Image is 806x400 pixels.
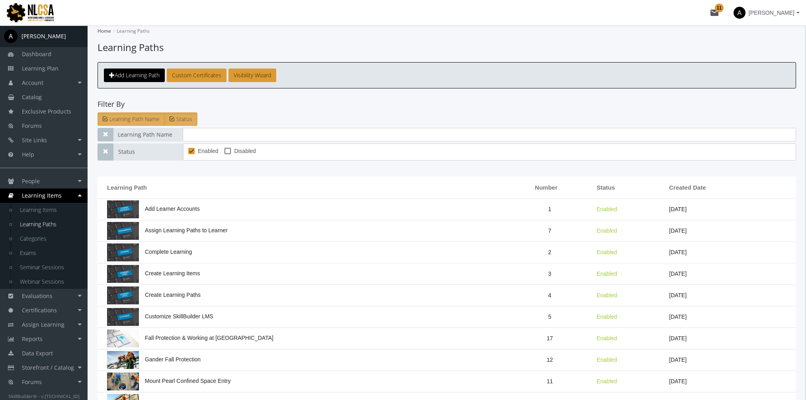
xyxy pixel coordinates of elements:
span: Aug 12, 2025 [669,335,687,341]
span: Status [113,143,183,161]
span: Site Links [22,136,47,144]
span: Jul 17, 2025 [669,249,687,255]
span: Status [176,115,192,123]
span: Gander Fall Protection [107,356,201,363]
mat-icon: mail [710,8,719,18]
span: Learning Path [107,183,147,192]
span: Add Learning Path [115,71,160,79]
span: Add Learner Accounts [107,206,200,212]
span: Assign Learning Paths to Learner [107,227,228,233]
span: Create Learning Items [107,270,200,276]
h1: Learning Paths [98,41,796,54]
a: Learning Items [12,203,88,217]
span: Learning Plan [22,65,59,72]
span: Complete Learning [107,249,192,255]
span: Disabled [234,146,256,156]
img: pathPicture.png [107,222,139,240]
span: Jul 17, 2025 [669,206,687,212]
li: Learning Paths [111,25,150,37]
span: 7 [548,227,551,234]
span: 12 [546,357,553,363]
a: Visibility Wizard [228,69,276,82]
span: Help [22,151,34,158]
span: Forums [22,378,42,386]
span: 4 [548,292,551,298]
img: pathPicture.png [107,351,139,369]
span: Dashboard [22,50,51,58]
span: Exclusive Products [22,108,71,115]
span: Learning Path Name [113,128,183,141]
span: Catalog [22,93,42,101]
a: Exams [12,246,88,260]
span: Data Export [22,349,53,357]
span: Number [535,183,558,192]
span: 1 [548,206,551,212]
span: Enabled [597,249,617,255]
div: Number [535,183,565,192]
span: Status [597,183,615,192]
img: pathPicture.png [107,308,139,326]
span: Reports [22,335,43,343]
img: pathPicture.png [107,243,139,261]
span: Fall Protection & Working at [GEOGRAPHIC_DATA] [107,335,273,341]
span: Jul 17, 2025 [669,271,687,277]
span: Certifications [22,306,57,314]
img: pathPicture.png [107,200,139,218]
span: Enabled [198,146,218,156]
span: A [734,7,746,19]
span: Created Date [669,183,706,192]
a: Seminar Sessions [12,260,88,275]
span: Enabled [597,206,617,212]
div: [PERSON_NAME] [21,32,66,40]
span: 3 [548,271,551,277]
span: Jul 17, 2025 [669,227,687,234]
small: SkillBuilder® - v.[TECHNICAL_ID] [8,393,80,399]
img: pathPicture.png [107,286,139,304]
span: [PERSON_NAME] [749,6,794,20]
a: Categories [12,231,88,246]
h4: Filter By [98,100,796,108]
span: Enabled [597,271,617,277]
div: Learning Path [107,183,154,192]
span: Assign Learning [22,321,64,328]
span: 2 [548,249,551,255]
a: Learning Paths [12,217,88,231]
span: A [4,29,18,43]
span: Enabled [597,378,617,384]
a: Home [98,27,111,34]
span: Mount Pearl Confined Space Entry [107,378,231,384]
span: Enabled [597,314,617,320]
div: Created Date [669,183,713,192]
span: Jul 17, 2025 [669,357,687,363]
span: Forums [22,122,42,129]
span: People [22,177,40,185]
span: 5 [548,314,551,320]
span: 17 [546,335,553,341]
a: Custom Certificates [167,69,226,82]
span: Create Learning Paths [107,292,201,298]
span: 11 [546,378,553,384]
span: Storefront / Catalog [22,364,74,371]
span: Enabled [597,335,617,341]
span: Evaluations [22,292,53,300]
span: Enabled [597,292,617,298]
img: pathPicture.png [107,265,139,283]
span: Learning Path Name [109,115,160,123]
span: Enabled [597,227,617,234]
span: Jul 17, 2025 [669,292,687,298]
span: Jul 17, 2025 [669,314,687,320]
a: Webinar Sessions [12,275,88,289]
span: Jul 17, 2025 [669,378,687,384]
span: Customize SkillBuilder LMS [107,313,213,320]
span: Learning Items [22,192,62,199]
span: Account [22,79,43,86]
img: pathPicture.png [107,373,139,390]
img: pathTile.jpg [107,329,139,347]
span: Enabled [597,357,617,363]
